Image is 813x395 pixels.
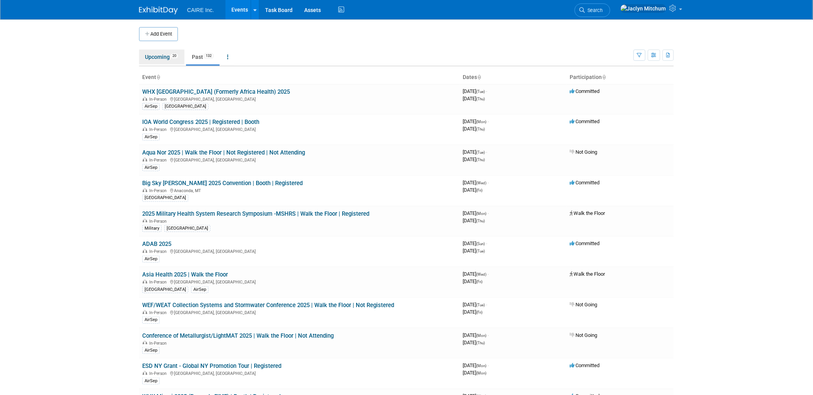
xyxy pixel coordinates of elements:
span: - [488,118,489,124]
span: [DATE] [463,240,487,246]
img: In-Person Event [143,127,147,131]
span: [DATE] [463,180,489,185]
button: Add Event [139,27,178,41]
a: Upcoming20 [139,50,184,64]
a: Past132 [186,50,220,64]
th: Participation [567,71,674,84]
div: [GEOGRAPHIC_DATA] [164,225,210,232]
span: (Thu) [477,127,485,131]
a: Asia Health 2025 | Walk the Floor [142,271,228,278]
span: [DATE] [463,218,485,223]
div: Military [142,225,162,232]
span: (Wed) [477,272,487,276]
span: [DATE] [463,278,483,284]
span: (Fri) [477,280,483,284]
span: (Mon) [477,211,487,216]
span: In-Person [149,341,169,346]
div: AirSep [191,286,208,293]
span: [DATE] [463,118,489,124]
div: AirSep [142,378,160,385]
span: In-Person [149,97,169,102]
span: - [488,332,489,338]
span: (Tue) [477,249,485,253]
span: Walk the Floor [570,210,605,216]
div: AirSep [142,134,160,141]
span: In-Person [149,280,169,285]
a: Aqua Nor 2025 | Walk the Floor | Not Registered | Not Attending [142,149,305,156]
div: [GEOGRAPHIC_DATA], [GEOGRAPHIC_DATA] [142,309,457,315]
span: In-Person [149,219,169,224]
a: Search [575,3,610,17]
span: 20 [170,53,179,59]
div: [GEOGRAPHIC_DATA] [142,194,188,201]
img: In-Person Event [143,219,147,223]
div: AirSep [142,164,160,171]
span: (Tue) [477,150,485,155]
img: In-Person Event [143,158,147,161]
span: Not Going [570,302,598,307]
a: Big Sky [PERSON_NAME] 2025 Convention | Booth | Registered [142,180,303,187]
span: - [486,88,487,94]
img: In-Person Event [143,280,147,283]
span: [DATE] [463,187,483,193]
a: ADAB 2025 [142,240,171,247]
span: (Wed) [477,181,487,185]
div: [GEOGRAPHIC_DATA], [GEOGRAPHIC_DATA] [142,278,457,285]
span: (Tue) [477,303,485,307]
span: - [486,149,487,155]
img: In-Person Event [143,371,147,375]
span: (Sun) [477,242,485,246]
span: CAIRE Inc. [187,7,214,13]
a: Sort by Start Date [477,74,481,80]
a: IOA World Congress 2025 | Registered | Booth [142,118,259,125]
span: (Thu) [477,341,485,345]
div: [GEOGRAPHIC_DATA], [GEOGRAPHIC_DATA] [142,126,457,132]
th: Dates [460,71,567,84]
img: In-Person Event [143,97,147,101]
span: (Mon) [477,371,487,375]
span: In-Person [149,188,169,193]
span: [DATE] [463,88,487,94]
span: (Mon) [477,120,487,124]
span: Committed [570,88,600,94]
span: Walk the Floor [570,271,605,277]
span: In-Person [149,127,169,132]
span: (Mon) [477,364,487,368]
img: In-Person Event [143,188,147,192]
span: Not Going [570,332,598,338]
span: [DATE] [463,340,485,345]
span: [DATE] [463,96,485,101]
div: [GEOGRAPHIC_DATA], [GEOGRAPHIC_DATA] [142,96,457,102]
span: - [488,180,489,185]
div: Anaconda, MT [142,187,457,193]
span: - [486,302,487,307]
span: Not Going [570,149,598,155]
span: [DATE] [463,210,489,216]
span: In-Person [149,158,169,163]
span: (Thu) [477,97,485,101]
div: AirSep [142,347,160,354]
span: [DATE] [463,332,489,338]
div: AirSep [142,256,160,263]
th: Event [139,71,460,84]
span: [DATE] [463,302,487,307]
span: Committed [570,362,600,368]
div: AirSep [142,103,160,110]
span: (Thu) [477,219,485,223]
img: In-Person Event [143,249,147,253]
span: Search [585,7,603,13]
img: In-Person Event [143,341,147,345]
div: [GEOGRAPHIC_DATA], [GEOGRAPHIC_DATA] [142,156,457,163]
span: [DATE] [463,370,487,376]
a: Sort by Event Name [156,74,160,80]
div: AirSep [142,316,160,323]
span: [DATE] [463,309,483,315]
span: [DATE] [463,126,485,132]
span: In-Person [149,249,169,254]
a: WHX [GEOGRAPHIC_DATA] (Formerly Africa Health) 2025 [142,88,290,95]
span: Committed [570,240,600,246]
a: Sort by Participation Type [602,74,606,80]
span: (Fri) [477,188,483,192]
a: ESD NY Grant - Global NY Promotion Tour | Registered [142,362,281,369]
div: [GEOGRAPHIC_DATA], [GEOGRAPHIC_DATA] [142,370,457,376]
